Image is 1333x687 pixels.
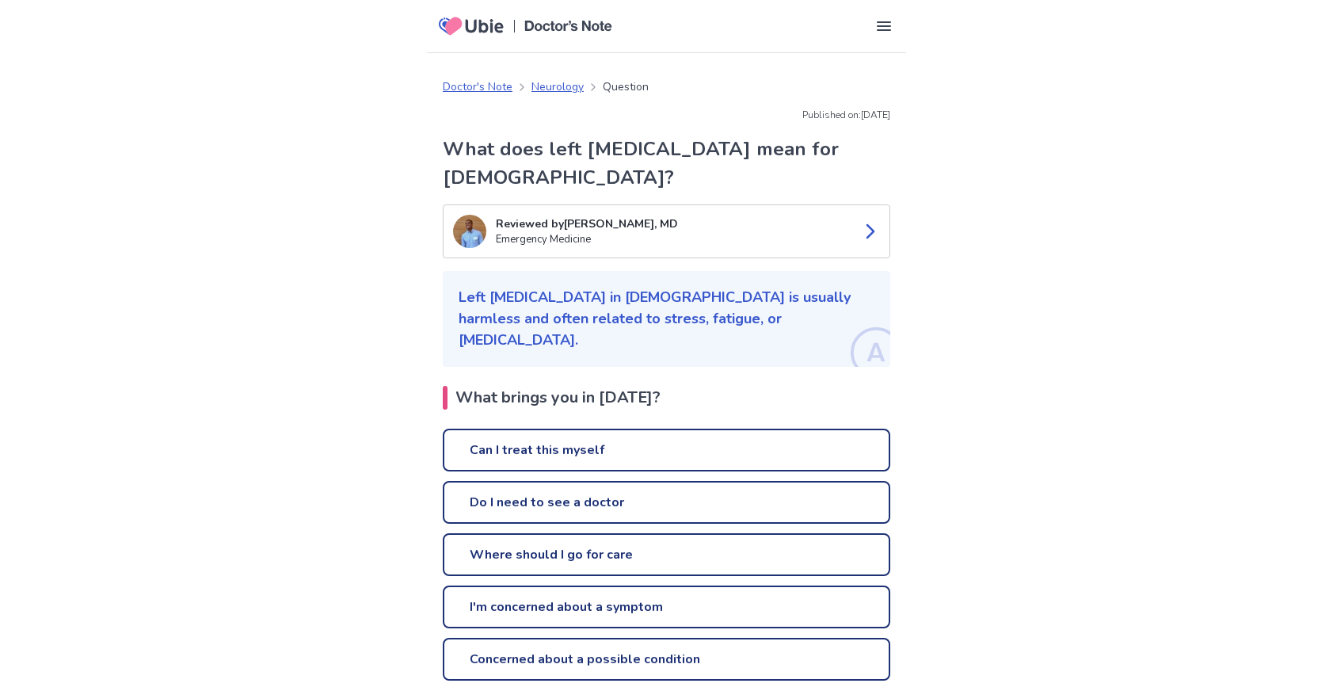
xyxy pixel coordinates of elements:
a: Can I treat this myself [443,429,890,471]
img: Tomas Diaz [453,215,486,248]
nav: breadcrumb [443,78,649,95]
p: Emergency Medicine [496,232,848,248]
p: Published on: [DATE] [443,108,890,122]
h2: What brings you in [DATE]? [443,386,890,410]
h1: What does left [MEDICAL_DATA] mean for [DEMOGRAPHIC_DATA]? [443,135,890,192]
p: Reviewed by [PERSON_NAME], MD [496,216,848,232]
p: Question [603,78,649,95]
p: Left [MEDICAL_DATA] in [DEMOGRAPHIC_DATA] is usually harmless and often related to stress, fatigu... [459,287,874,351]
a: Neurology [531,78,584,95]
a: Do I need to see a doctor [443,481,890,524]
a: Concerned about a possible condition [443,638,890,681]
img: Doctors Note Logo [524,21,612,32]
a: I'm concerned about a symptom [443,586,890,628]
a: Where should I go for care [443,533,890,576]
a: Tomas DiazReviewed by[PERSON_NAME], MDEmergency Medicine [443,204,890,258]
a: Doctor's Note [443,78,512,95]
